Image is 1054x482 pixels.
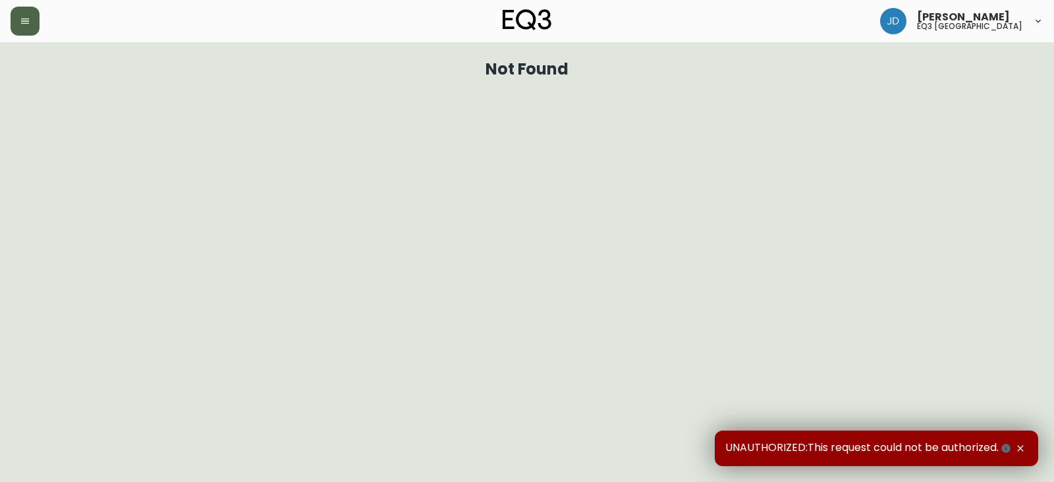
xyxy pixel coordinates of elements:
[880,8,906,34] img: 7c567ac048721f22e158fd313f7f0981
[725,441,1013,456] span: UNAUTHORIZED:This request could not be authorized.
[917,12,1010,22] span: [PERSON_NAME]
[485,63,569,75] h1: Not Found
[917,22,1022,30] h5: eq3 [GEOGRAPHIC_DATA]
[503,9,551,30] img: logo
